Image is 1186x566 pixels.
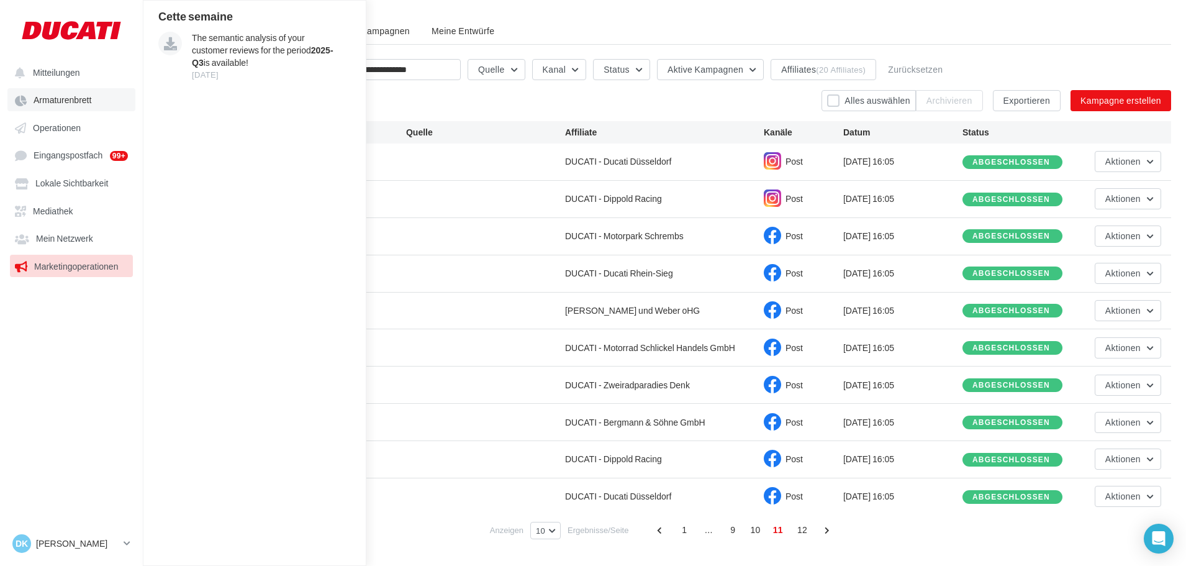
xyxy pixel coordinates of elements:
button: Archivieren [916,90,983,111]
span: Aktionen [1105,156,1141,167]
strong: 2025-Q3 [192,45,333,68]
span: Aktionen [1105,491,1141,501]
span: Post [785,417,803,427]
div: abgeschlossen [972,307,1050,315]
span: Post [785,268,803,278]
a: Eingangspostfach 99+ [7,144,135,167]
button: Zurücksetzen [883,62,948,77]
span: DK [16,537,28,550]
span: Post [785,454,803,464]
span: Aktionen [1105,454,1141,464]
span: Aktionen [1105,231,1141,241]
button: Quelle [468,59,525,80]
span: Anzeigen [490,524,523,536]
div: abgeschlossen [972,344,1050,352]
button: Aktionen [1095,337,1161,358]
span: Ergebnisse/Seite [568,524,628,536]
div: DUCATI - Motorrad Schlickel Handels GmbH [565,342,764,354]
div: [DATE] 16:05 [843,453,962,465]
span: Post [785,380,803,390]
a: Armaturenbrett [7,88,135,111]
span: Post [785,231,803,241]
button: Aktionen [1095,412,1161,433]
span: Aktionen [1105,380,1141,390]
div: DUCATI - Ducati Rhein-Sieg [565,267,764,280]
span: Aktionen [1105,342,1141,353]
div: [DATE] 16:05 [843,193,962,205]
div: [DATE] 16:05 [843,416,962,429]
button: Status [593,59,650,80]
button: Aktionen [1095,151,1161,172]
div: Cette semaine [153,11,357,22]
button: Exportieren [993,90,1061,111]
div: Kanäle [764,126,843,139]
div: [DATE] 16:05 [843,230,962,242]
span: Mein Netzwerk [36,234,93,244]
button: Aktionen [1095,375,1161,396]
div: abgeschlossen [972,456,1050,464]
div: [PERSON_NAME] und Weber oHG [565,304,764,317]
div: [DATE] 16:05 [843,379,962,391]
div: abgeschlossen [972,493,1050,501]
div: 99+ [110,151,128,161]
div: [DATE] 16:05 [843,155,962,168]
button: Kampagne erstellen [1071,90,1171,111]
span: Aktionen [1105,193,1141,204]
div: Datum [843,126,962,139]
p: The semantic analysis of your customer reviews for the period is available! [192,32,336,69]
button: Mitteilungen Cette semaine The semantic analysis of your customer reviews for the period2025-Q3is... [7,61,130,83]
span: Post [785,342,803,353]
span: Post [785,193,803,204]
a: Marketingoperationen [7,255,135,277]
span: 12 [792,520,812,540]
button: Aktionen [1095,300,1161,321]
span: 10 [536,526,545,536]
span: Aktive Kampagnen [668,64,743,75]
p: [PERSON_NAME] [36,537,119,550]
div: Status [962,126,1082,139]
div: DUCATI - Dippold Racing [565,453,764,465]
div: DUCATI - Motorpark Schrembs [565,230,764,242]
span: Operationen [33,122,81,133]
button: Aktionen [1095,226,1161,247]
span: Marketingoperationen [34,261,118,272]
a: DK [PERSON_NAME] [10,532,133,555]
div: abgeschlossen [972,232,1050,240]
div: abgeschlossen [972,270,1050,278]
div: (20 Affiliates) [816,65,866,75]
span: Meine Entwürfe [432,25,494,36]
a: Operationen [7,116,135,139]
span: Eingangspostfach [34,150,102,161]
span: Armaturenbrett [34,95,91,106]
button: 10 [530,522,561,539]
button: Aktive Kampagnen [657,59,764,80]
a: Lokale Sichtbarkeit [7,171,135,194]
div: DUCATI - Dippold Racing [565,193,764,205]
span: Post [785,491,803,501]
span: Mediathek [33,206,73,216]
span: Aktionen [1105,417,1141,427]
span: Post [785,156,803,167]
button: Aktionen [1095,449,1161,470]
div: DUCATI - Zweiradparadies Denk [565,379,764,391]
button: Aktionen [1095,188,1161,209]
div: Quelle [406,126,565,139]
span: ... [699,520,718,540]
div: abgeschlossen [972,419,1050,427]
span: Aktionen [1105,268,1141,278]
div: abgeschlossen [972,196,1050,204]
button: Aktionen [1095,486,1161,507]
button: Kanal [532,59,587,80]
div: [DATE] 16:05 [843,267,962,280]
div: [DATE] 16:05 [843,304,962,317]
button: Affiliates(20 Affiliates) [771,59,876,80]
span: 10 [745,520,765,540]
span: [DATE] [192,71,219,79]
button: Alles auswählen [822,90,916,111]
a: Mein Netzwerk [7,227,135,249]
span: 9 [723,520,743,540]
span: 11 [768,520,788,540]
span: 1 [674,520,694,540]
div: DUCATI - Ducati Düsseldorf [565,490,764,503]
div: abgeschlossen [972,158,1050,167]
